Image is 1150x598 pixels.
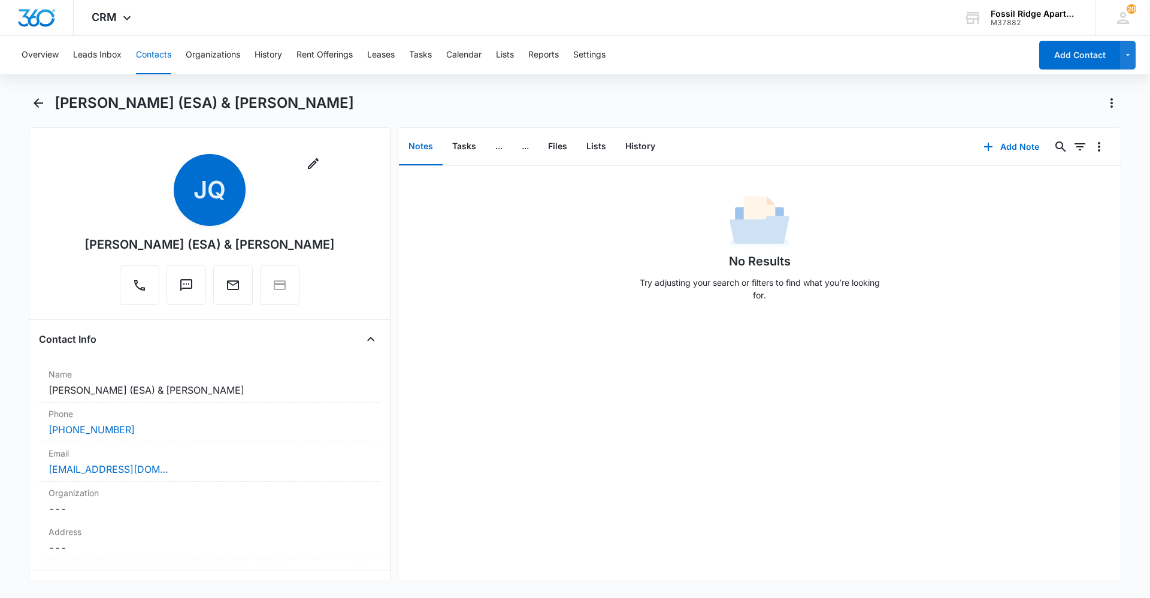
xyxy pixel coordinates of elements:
button: Add Note [972,132,1051,161]
button: Leads Inbox [73,36,122,74]
label: Name [49,368,371,380]
button: Back [29,93,47,113]
div: [PERSON_NAME] (ESA) & [PERSON_NAME] [84,235,335,253]
button: Lists [496,36,514,74]
button: Overview [22,36,59,74]
button: ... [512,128,538,165]
div: Email[EMAIL_ADDRESS][DOMAIN_NAME] [39,442,380,482]
dd: --- [49,540,371,555]
a: Email [213,284,253,294]
dd: [PERSON_NAME] (ESA) & [PERSON_NAME] [49,383,371,397]
div: Address--- [39,521,380,560]
button: Calendar [446,36,482,74]
button: Lists [577,128,616,165]
button: Reports [528,36,559,74]
button: Tasks [409,36,432,74]
span: CRM [92,11,117,23]
a: [PHONE_NUMBER] [49,422,135,437]
button: Overflow Menu [1090,137,1109,156]
img: No Data [730,192,789,252]
button: Call [120,265,159,305]
h4: Contact Info [39,332,96,346]
div: Organization--- [39,482,380,521]
button: Contacts [136,36,171,74]
button: History [255,36,282,74]
div: notifications count [1127,4,1136,14]
button: Text [167,265,206,305]
button: History [616,128,665,165]
button: Files [538,128,577,165]
button: Notes [399,128,443,165]
h1: No Results [729,252,791,270]
div: Name[PERSON_NAME] (ESA) & [PERSON_NAME] [39,363,380,403]
div: account id [991,19,1078,27]
label: Email [49,447,371,460]
a: [EMAIL_ADDRESS][DOMAIN_NAME] [49,462,168,476]
button: Leases [367,36,395,74]
div: account name [991,9,1078,19]
div: Phone[PHONE_NUMBER] [39,403,380,442]
span: 20 [1127,4,1136,14]
label: Organization [49,487,371,499]
button: Filters [1070,137,1090,156]
button: Rent Offerings [296,36,353,74]
button: Organizations [186,36,240,74]
button: Add Contact [1039,41,1120,70]
span: JQ [174,154,246,226]
a: Text [167,284,206,294]
button: Actions [1102,93,1121,113]
a: Call [120,284,159,294]
button: Close [361,330,380,349]
dd: --- [49,502,371,516]
label: Phone [49,407,371,420]
button: Settings [573,36,606,74]
button: Email [213,265,253,305]
label: Address [49,525,371,538]
p: Try adjusting your search or filters to find what you’re looking for. [634,276,885,301]
h1: [PERSON_NAME] (ESA) & [PERSON_NAME] [55,94,354,112]
button: ... [486,128,512,165]
button: Search... [1051,137,1070,156]
button: Tasks [443,128,486,165]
